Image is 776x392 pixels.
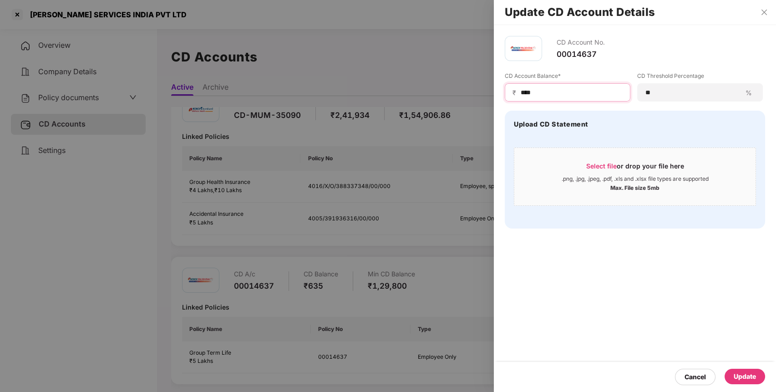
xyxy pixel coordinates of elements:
h4: Upload CD Statement [514,120,588,129]
div: Update [734,372,756,382]
div: CD Account No. [557,36,605,49]
span: close [761,9,768,16]
h2: Update CD Account Details [505,7,765,17]
div: 00014637 [557,49,605,59]
div: or drop your file here [586,162,684,175]
label: CD Threshold Percentage [637,72,763,83]
button: Close [758,8,771,16]
span: ₹ [512,88,520,97]
span: Select file [586,162,617,170]
img: iciciprud.png [510,35,537,62]
span: % [742,88,756,97]
div: .png, .jpg, .jpeg, .pdf, .xls and .xlsx file types are supported [562,175,709,183]
span: Select fileor drop your file here.png, .jpg, .jpeg, .pdf, .xls and .xlsx file types are supported... [514,155,756,199]
label: CD Account Balance* [505,72,630,83]
div: Max. File size 5mb [610,183,659,192]
div: Cancel [685,372,706,382]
